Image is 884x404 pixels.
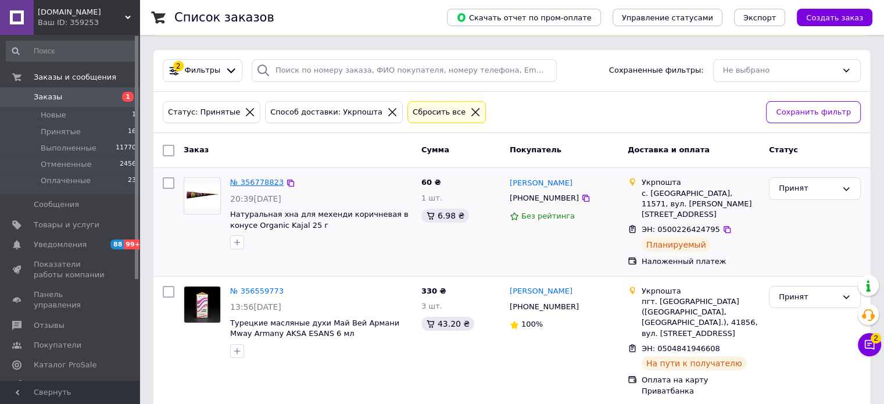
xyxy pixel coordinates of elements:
[421,209,469,223] div: 6.98 ₴
[34,239,87,250] span: Уведомления
[613,9,722,26] button: Управление статусами
[779,183,837,195] div: Принят
[230,194,281,203] span: 20:39[DATE]
[421,178,441,187] span: 60 ₴
[34,220,99,230] span: Товары и услуги
[642,356,747,370] div: На пути к получателю
[776,106,851,119] span: Сохранить фильтр
[122,92,134,102] span: 1
[421,302,442,310] span: 3 шт.
[124,239,143,249] span: 99+
[622,13,713,22] span: Управление статусами
[110,239,124,249] span: 88
[184,286,221,323] a: Фото товару
[184,177,221,214] a: Фото товару
[642,188,760,220] div: с. [GEOGRAPHIC_DATA], 11571, вул. [PERSON_NAME][STREET_ADDRESS]
[642,238,711,252] div: Планируемый
[166,106,242,119] div: Статус: Принятые
[510,286,572,297] a: [PERSON_NAME]
[785,13,872,22] a: Создать заказ
[41,159,91,170] span: Отмененные
[6,41,137,62] input: Поиск
[421,287,446,295] span: 330 ₴
[120,159,136,170] span: 2456
[128,127,136,137] span: 16
[34,92,62,102] span: Заказы
[743,13,776,22] span: Экспорт
[34,320,65,331] span: Отзывы
[230,178,284,187] a: № 356778823
[132,110,136,120] span: 1
[184,184,220,208] img: Фото товару
[769,145,798,154] span: Статус
[174,10,274,24] h1: Список заказов
[230,287,284,295] a: № 356559773
[184,287,220,323] img: Фото товару
[797,9,872,26] button: Создать заказ
[723,65,837,77] div: Не выбрано
[41,143,96,153] span: Выполненные
[642,344,720,353] span: ЭН: 0504841946608
[806,13,863,22] span: Создать заказ
[41,127,81,137] span: Принятые
[173,61,184,71] div: 2
[421,317,474,331] div: 43.20 ₴
[642,177,760,188] div: Укрпошта
[642,256,760,267] div: Наложенный платеж
[521,212,575,220] span: Без рейтинга
[34,72,116,83] span: Заказы и сообщения
[34,259,108,280] span: Показатели работы компании
[34,360,96,370] span: Каталог ProSale
[38,7,125,17] span: crem.com.ua
[128,176,136,186] span: 23
[609,65,704,76] span: Сохраненные фильтры:
[510,302,579,311] span: [PHONE_NUMBER]
[38,17,139,28] div: Ваш ID: 359253
[34,340,81,351] span: Покупатели
[421,194,442,202] span: 1 шт.
[779,291,837,303] div: Принят
[230,210,409,230] a: Натуральная хна для мехенди коричневая в конусе Organic Kajal 25 г
[410,106,468,119] div: Сбросить все
[510,178,572,189] a: [PERSON_NAME]
[230,319,399,338] a: Турецкие масляные духи Май Вей Армани Mway Armany AKSA ESANS 6 мл
[447,9,601,26] button: Скачать отчет по пром-оплате
[34,380,77,390] span: Аналитика
[184,145,209,154] span: Заказ
[628,145,710,154] span: Доставка и оплата
[871,333,881,344] span: 2
[456,12,592,23] span: Скачать отчет по пром-оплате
[116,143,136,153] span: 11770
[34,199,79,210] span: Сообщения
[734,9,785,26] button: Экспорт
[642,375,760,396] div: Оплата на карту Приватбанка
[252,59,557,82] input: Поиск по номеру заказа, ФИО покупателя, номеру телефона, Email, номеру накладной
[185,65,221,76] span: Фильтры
[421,145,449,154] span: Сумма
[858,333,881,356] button: Чат с покупателем2
[642,225,720,234] span: ЭН: 0500226424795
[510,145,561,154] span: Покупатель
[41,110,66,120] span: Новые
[268,106,385,119] div: Способ доставки: Укрпошта
[642,296,760,339] div: пгт. [GEOGRAPHIC_DATA] ([GEOGRAPHIC_DATA], [GEOGRAPHIC_DATA].), 41856, вул. [STREET_ADDRESS]
[41,176,91,186] span: Оплаченные
[521,320,543,328] span: 100%
[642,286,760,296] div: Укрпошта
[510,194,579,202] span: [PHONE_NUMBER]
[766,101,861,124] button: Сохранить фильтр
[34,289,108,310] span: Панель управления
[230,302,281,312] span: 13:56[DATE]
